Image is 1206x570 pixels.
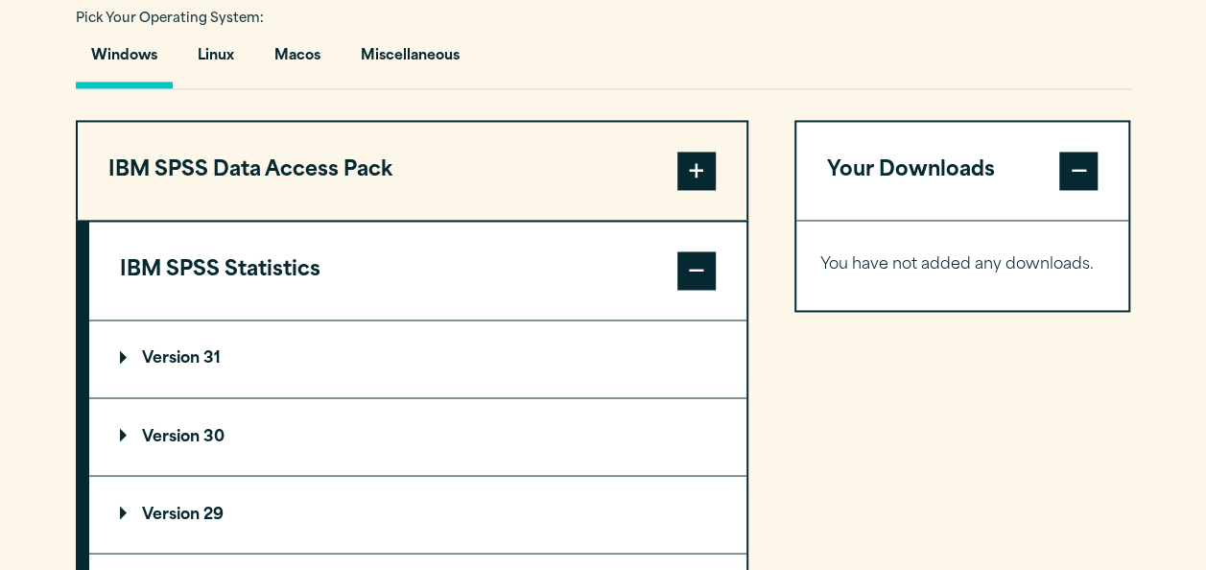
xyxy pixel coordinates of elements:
[820,251,1105,279] p: You have not added any downloads.
[89,222,746,320] button: IBM SPSS Statistics
[89,476,746,553] summary: Version 29
[120,429,225,444] p: Version 30
[76,12,264,25] span: Pick Your Operating System:
[78,122,746,220] button: IBM SPSS Data Access Pack
[796,122,1129,220] button: Your Downloads
[120,351,221,367] p: Version 31
[76,34,173,88] button: Windows
[89,321,746,397] summary: Version 31
[182,34,249,88] button: Linux
[345,34,475,88] button: Miscellaneous
[120,507,224,522] p: Version 29
[89,398,746,475] summary: Version 30
[259,34,336,88] button: Macos
[796,220,1129,310] div: Your Downloads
